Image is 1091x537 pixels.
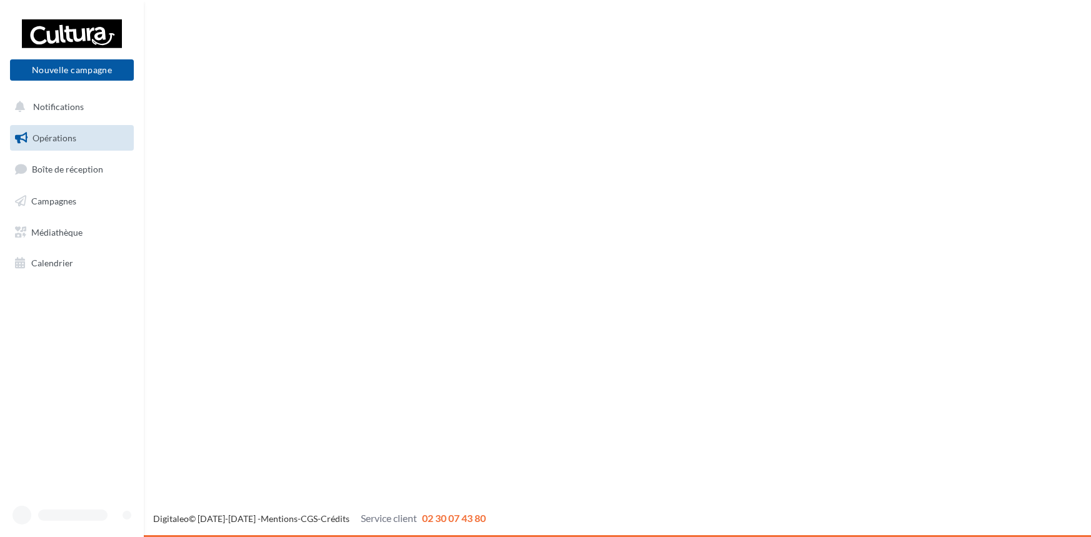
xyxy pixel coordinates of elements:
a: Médiathèque [8,219,136,246]
span: Service client [361,512,417,524]
button: Notifications [8,94,131,120]
a: Opérations [8,125,136,151]
a: Calendrier [8,250,136,276]
a: Campagnes [8,188,136,214]
a: Digitaleo [153,513,189,524]
a: Mentions [261,513,298,524]
span: Campagnes [31,196,76,206]
span: Opérations [33,133,76,143]
span: Calendrier [31,258,73,268]
span: Boîte de réception [32,164,103,174]
a: Boîte de réception [8,156,136,183]
span: 02 30 07 43 80 [422,512,486,524]
span: © [DATE]-[DATE] - - - [153,513,486,524]
button: Nouvelle campagne [10,59,134,81]
a: Crédits [321,513,349,524]
span: Notifications [33,101,84,112]
span: Médiathèque [31,226,83,237]
a: CGS [301,513,318,524]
